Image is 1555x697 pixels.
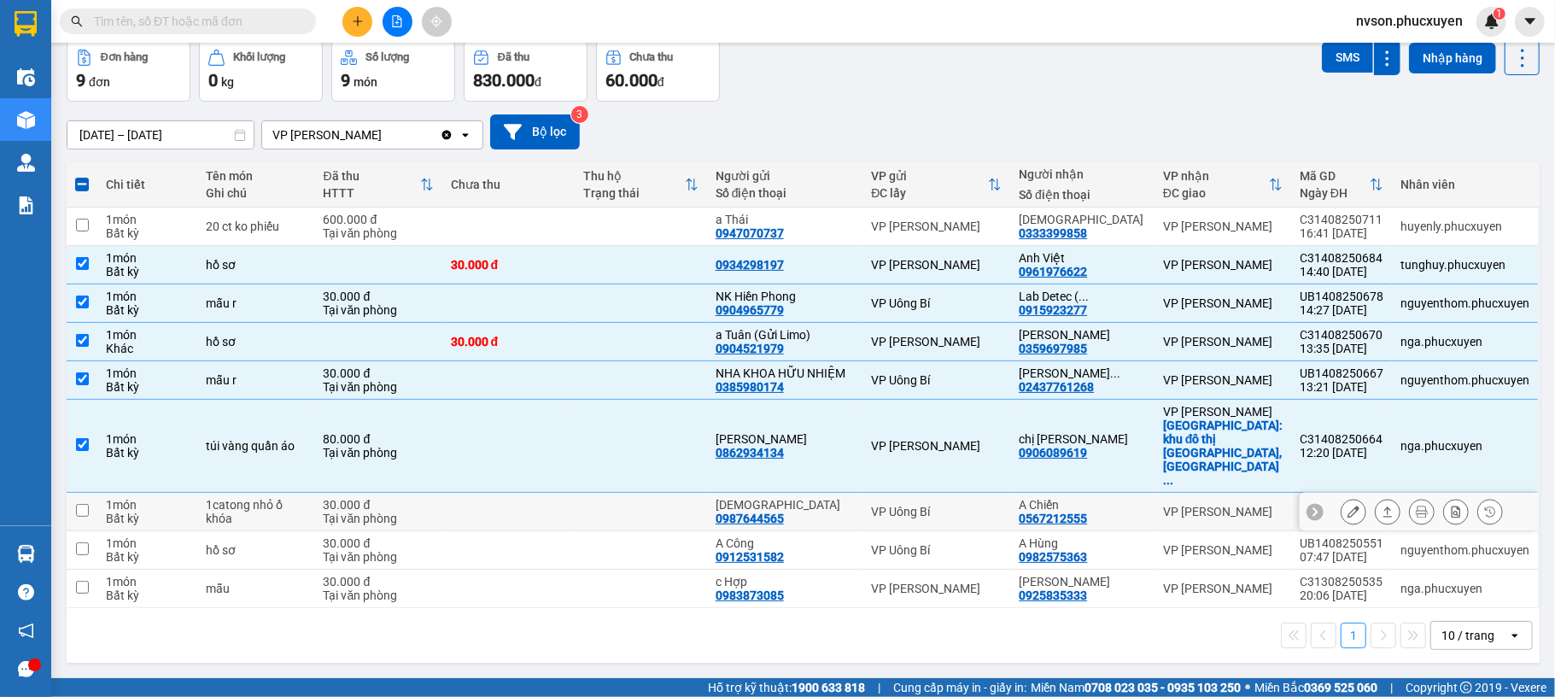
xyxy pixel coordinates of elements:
div: VP [PERSON_NAME] [871,439,1002,453]
div: Bất kỳ [106,512,189,525]
div: Sửa đơn hàng [1341,499,1366,524]
div: VP [PERSON_NAME] [1163,258,1283,272]
div: VP [PERSON_NAME] [1163,505,1283,518]
span: plus [352,15,364,27]
div: Tại văn phòng [324,446,434,460]
span: question-circle [18,584,34,600]
span: notification [18,623,34,639]
div: VP [PERSON_NAME] [1163,543,1283,557]
div: 0947070737 [716,226,784,240]
div: 0987644565 [716,512,784,525]
th: Toggle SortBy [575,162,707,208]
span: Miền Nam [1031,678,1241,697]
div: Khối lượng [233,51,285,63]
div: Bất kỳ [106,265,189,278]
div: 0333399858 [1019,226,1087,240]
div: UB1408250551 [1300,536,1383,550]
div: 0567212555 [1019,512,1087,525]
div: Người nhận [1019,167,1146,181]
div: Lab Detec ( 18006038 ) [1019,290,1146,303]
strong: 0708 023 035 - 0935 103 250 [1084,681,1241,694]
div: A Chiến [1019,498,1146,512]
div: Bất kỳ [106,589,189,602]
img: warehouse-icon [17,111,35,129]
button: Nhập hàng [1409,43,1496,73]
div: chị Nhung [1019,432,1146,446]
div: Tại văn phòng [324,226,434,240]
span: đ [658,75,664,89]
button: plus [342,7,372,37]
div: Tại văn phòng [324,380,434,394]
img: solution-icon [17,196,35,214]
div: nguyenthom.phucxuyen [1400,296,1529,310]
div: 1 món [106,575,189,589]
div: a Thái [716,213,855,226]
sup: 3 [571,106,588,123]
div: nguyenthom.phucxuyen [1400,373,1529,387]
div: VP [PERSON_NAME] [272,126,382,143]
div: Ngày ĐH [1300,186,1370,200]
span: đ [535,75,541,89]
div: VP [PERSON_NAME] [871,335,1002,348]
div: nguyenthom.phucxuyen [1400,543,1529,557]
span: 1 [1496,8,1502,20]
th: Toggle SortBy [315,162,442,208]
span: Cung cấp máy in - giấy in: [893,678,1026,697]
div: ĐC lấy [871,186,988,200]
div: 1 món [106,328,189,342]
div: Tại văn phòng [324,512,434,525]
div: nga.phucxuyen [1400,582,1529,595]
div: Bất kỳ [106,380,189,394]
div: 0934298197 [716,258,784,272]
div: ĐC giao [1163,186,1269,200]
input: Select a date range. [67,121,254,149]
div: 30.000 đ [324,366,434,380]
div: Mã GD [1300,169,1370,183]
div: NHA KHOA HỮU NHIỆM [716,366,855,380]
button: Đã thu830.000đ [464,40,588,102]
div: Tại văn phòng [324,550,434,564]
div: C31408250684 [1300,251,1383,265]
div: 30.000 đ [324,575,434,589]
span: message [18,661,34,677]
div: VP [PERSON_NAME] [1163,220,1283,233]
button: Đơn hàng9đơn [67,40,190,102]
span: | [1390,678,1393,697]
div: Đơn hàng [101,51,148,63]
div: Anh Việt [1019,251,1146,265]
span: món [354,75,377,89]
div: Số điện thoại [1019,188,1146,202]
div: 80.000 đ [324,432,434,446]
span: đơn [89,75,110,89]
div: 07:47 [DATE] [1300,550,1383,564]
div: 13:35 [DATE] [1300,342,1383,355]
img: icon-new-feature [1484,14,1499,29]
div: UB1408250678 [1300,290,1383,303]
div: HTTT [324,186,420,200]
div: 12:20 [DATE] [1300,446,1383,460]
div: Số lượng [365,51,409,63]
div: 13:21 [DATE] [1300,380,1383,394]
div: mẫu r [206,296,306,310]
span: ... [1079,290,1089,303]
div: VP [PERSON_NAME] [871,258,1002,272]
div: C31408250711 [1300,213,1383,226]
div: 1 món [106,366,189,380]
div: NK Hiền Phong [716,290,855,303]
div: Tại văn phòng [324,589,434,602]
div: VP [PERSON_NAME] [1163,582,1283,595]
div: Nhân viên [1400,178,1529,191]
div: VP gửi [871,169,988,183]
th: Toggle SortBy [1155,162,1291,208]
div: Bất kỳ [106,446,189,460]
div: Người gửi [716,169,855,183]
div: 0904521979 [716,342,784,355]
div: túi vàng quần áo [206,439,306,453]
div: A Công [716,536,855,550]
div: 0385980174 [716,380,784,394]
div: c Vân [716,432,855,446]
div: C31308250535 [1300,575,1383,589]
div: hồ sơ [206,543,306,557]
div: 0862934134 [716,446,784,460]
div: A Hùng [1019,536,1146,550]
